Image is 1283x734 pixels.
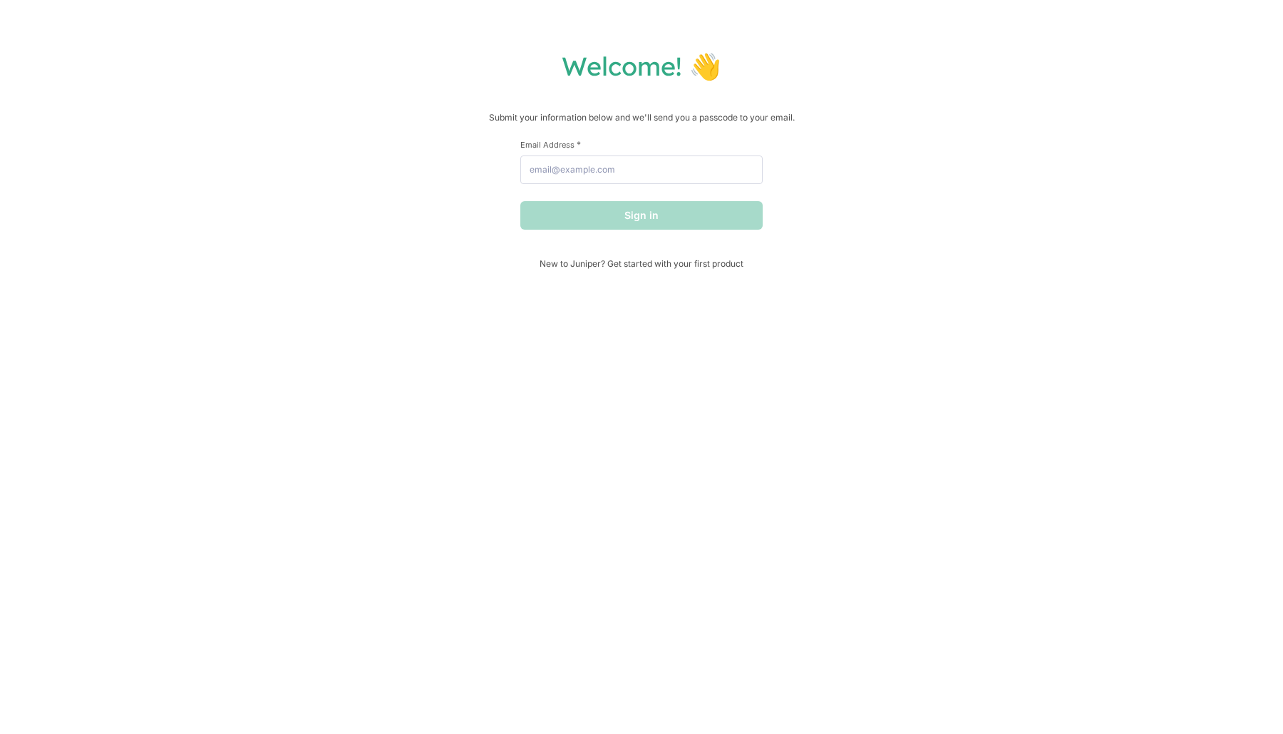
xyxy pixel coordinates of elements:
span: New to Juniper? Get started with your first product [520,258,763,269]
input: email@example.com [520,156,763,184]
span: This field is required. [577,139,581,150]
p: Submit your information below and we'll send you a passcode to your email. [14,111,1269,125]
label: Email Address [520,139,763,150]
h1: Welcome! 👋 [14,50,1269,82]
